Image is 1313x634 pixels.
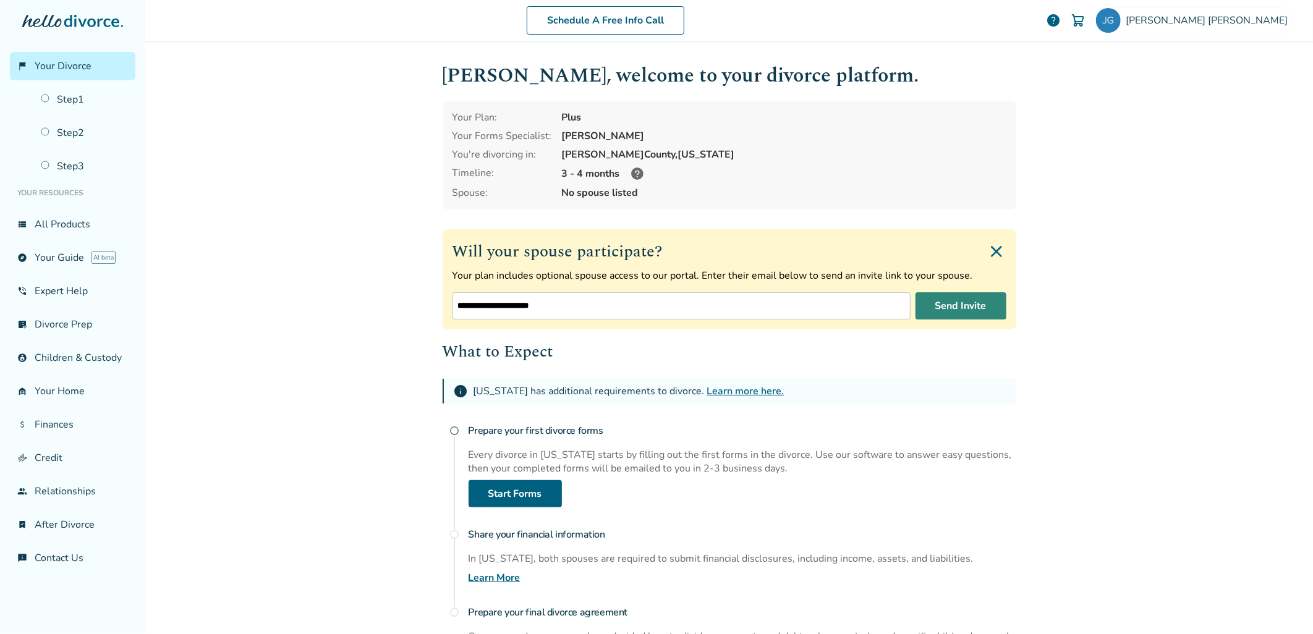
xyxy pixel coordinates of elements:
[450,607,460,617] span: radio_button_unchecked
[17,219,27,229] span: view_list
[10,477,135,505] a: groupRelationships
[33,119,135,147] a: Step2
[562,186,1006,200] span: No spouse listed
[450,530,460,539] span: radio_button_unchecked
[562,166,1006,181] div: 3 - 4 months
[469,600,1016,625] h4: Prepare your final divorce agreement
[10,310,135,339] a: list_alt_checkDivorce Prep
[454,384,469,399] span: info
[443,339,1016,364] h2: What to Expect
[17,553,27,563] span: chat_info
[10,377,135,405] a: garage_homeYour Home
[443,61,1016,91] h1: [PERSON_NAME] , welcome to your divorce platform.
[10,344,135,372] a: account_childChildren & Custody
[453,148,552,161] div: You're divorcing in:
[1096,8,1121,33] img: jgosnell@forwardair.com
[10,180,135,205] li: Your Resources
[17,486,27,496] span: group
[562,129,1006,143] div: [PERSON_NAME]
[707,384,784,398] a: Learn more here.
[17,61,27,71] span: flag_2
[453,129,552,143] div: Your Forms Specialist:
[474,384,784,398] div: [US_STATE] has additional requirements to divorce.
[453,239,1006,264] h2: Will your spouse participate?
[1071,13,1086,28] img: Cart
[453,269,1006,282] p: Your plan includes optional spouse access to our portal. Enter their email below to send an invit...
[453,186,552,200] span: Spouse:
[469,418,1016,443] h4: Prepare your first divorce forms
[91,251,116,264] span: AI beta
[469,448,1016,475] div: Every divorce in [US_STATE] starts by filling out the first forms in the divorce. Use our softwar...
[916,292,1006,319] button: Send Invite
[527,6,684,35] a: Schedule A Free Info Call
[17,520,27,530] span: bookmark_check
[453,111,552,124] div: Your Plan:
[33,152,135,180] a: Step3
[33,85,135,114] a: Step1
[10,444,135,472] a: finance_modeCredit
[562,148,1006,161] div: [PERSON_NAME] County, [US_STATE]
[17,453,27,463] span: finance_mode
[17,420,27,429] span: attach_money
[562,111,1006,124] div: Plus
[10,544,135,572] a: chat_infoContact Us
[469,480,562,507] a: Start Forms
[10,410,135,439] a: attach_moneyFinances
[17,253,27,263] span: explore
[469,552,1016,565] div: In [US_STATE], both spouses are required to submit financial disclosures, including income, asset...
[469,570,521,585] a: Learn More
[17,286,27,296] span: phone_in_talk
[453,166,552,181] div: Timeline:
[17,353,27,363] span: account_child
[10,510,135,539] a: bookmark_checkAfter Divorce
[469,522,1016,547] h4: Share your financial information
[35,59,91,73] span: Your Divorce
[1046,13,1061,28] a: help
[17,386,27,396] span: garage_home
[10,277,135,305] a: phone_in_talkExpert Help
[10,210,135,239] a: view_listAll Products
[450,426,460,436] span: radio_button_unchecked
[1126,14,1293,27] span: [PERSON_NAME] [PERSON_NAME]
[17,319,27,329] span: list_alt_check
[987,242,1006,261] img: Close invite form
[10,243,135,272] a: exploreYour GuideAI beta
[10,52,135,80] a: flag_2Your Divorce
[1251,575,1313,634] iframe: Chat Widget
